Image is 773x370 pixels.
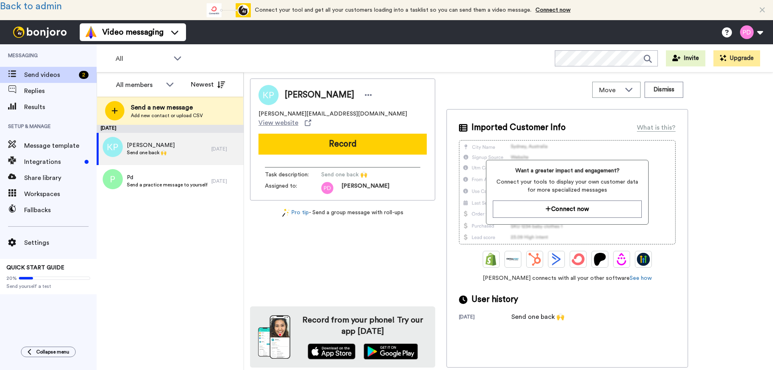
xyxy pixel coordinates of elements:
[459,274,676,282] span: [PERSON_NAME] connects with all your other software
[116,80,162,90] div: All members
[493,167,641,175] span: Want a greater impact and engagement?
[258,134,427,155] button: Record
[258,110,407,118] span: [PERSON_NAME][EMAIL_ADDRESS][DOMAIN_NAME]
[321,182,333,194] img: pd.png
[615,253,628,266] img: Drip
[282,209,309,217] a: Pro tip
[321,171,398,179] span: Send one back 🙌
[97,125,244,133] div: [DATE]
[24,173,97,183] span: Share library
[185,76,231,93] button: Newest
[599,85,621,95] span: Move
[79,71,89,79] div: 2
[127,149,175,156] span: Send one back 🙌
[127,141,175,149] span: [PERSON_NAME]
[127,182,207,188] span: Send a practice message to yourself
[24,70,76,80] span: Send videos
[364,343,418,360] img: playstore
[282,209,289,217] img: magic-wand.svg
[103,137,123,157] img: kp.png
[637,123,676,132] div: What is this?
[36,349,69,355] span: Collapse menu
[630,275,652,281] a: See how
[24,141,97,151] span: Message template
[102,27,163,38] span: Video messaging
[265,171,321,179] span: Task description :
[10,27,70,38] img: bj-logo-header-white.svg
[6,265,64,271] span: QUICK START GUIDE
[637,253,650,266] img: GoHighLevel
[211,178,240,184] div: [DATE]
[21,347,76,357] button: Collapse menu
[550,253,563,266] img: ActiveCampaign
[116,54,169,64] span: All
[250,209,435,217] div: - Send a group message with roll-ups
[24,238,97,248] span: Settings
[24,189,97,199] span: Workspaces
[211,146,240,152] div: [DATE]
[258,118,311,128] a: View website
[103,169,123,189] img: p.png
[471,294,518,306] span: User history
[493,178,641,194] span: Connect your tools to display your own customer data for more specialized messages
[24,86,97,96] span: Replies
[485,253,498,266] img: Shopify
[258,118,298,128] span: View website
[645,82,683,98] button: Dismiss
[127,174,207,182] span: Pd
[572,253,585,266] img: ConvertKit
[593,253,606,266] img: Patreon
[131,112,203,119] span: Add new contact or upload CSV
[207,3,251,17] div: animation
[6,283,90,289] span: Send yourself a test
[258,315,290,359] img: download
[298,314,427,337] h4: Record from your phone! Try our app [DATE]
[258,85,279,105] img: Image of Kay Peacey
[265,182,321,194] span: Assigned to:
[713,50,760,66] button: Upgrade
[131,103,203,112] span: Send a new message
[6,275,17,281] span: 20%
[506,253,519,266] img: Ontraport
[511,312,564,322] div: Send one back 🙌
[308,343,355,360] img: appstore
[24,102,97,112] span: Results
[459,314,511,322] div: [DATE]
[471,122,566,134] span: Imported Customer Info
[666,50,705,66] button: Invite
[24,205,97,215] span: Fallbacks
[24,157,81,167] span: Integrations
[528,253,541,266] img: Hubspot
[535,7,570,13] a: Connect now
[493,201,641,218] button: Connect now
[255,7,531,13] span: Connect your tool and get all your customers loading into a tasklist so you can send them a video...
[285,89,354,101] span: [PERSON_NAME]
[85,26,97,39] img: vm-color.svg
[341,182,389,194] span: [PERSON_NAME]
